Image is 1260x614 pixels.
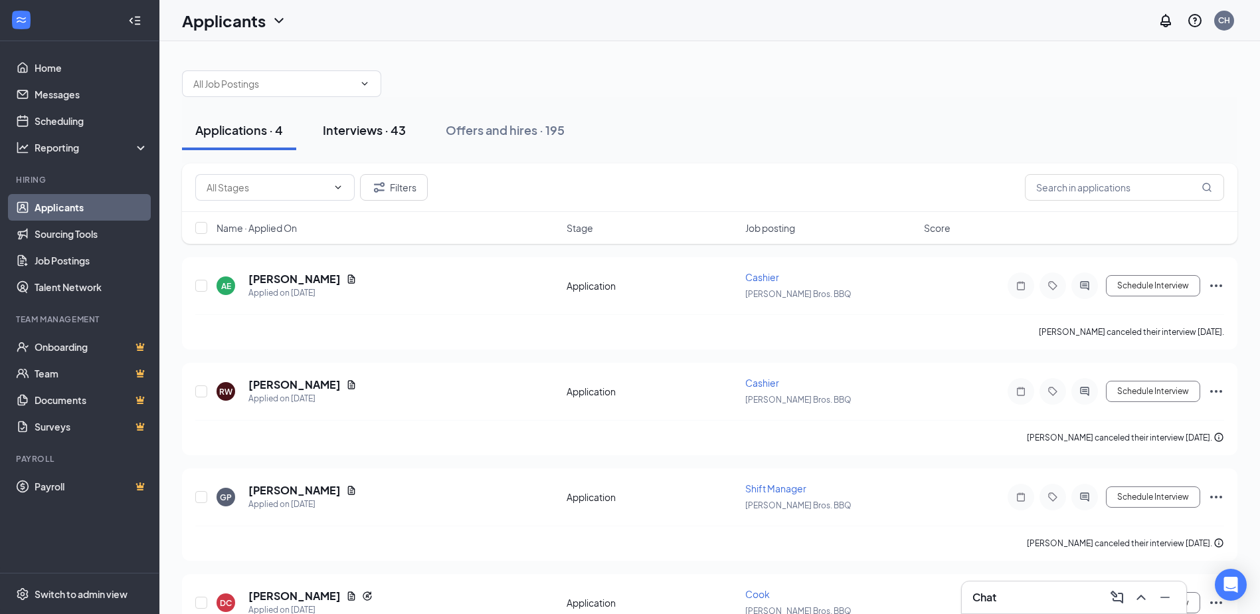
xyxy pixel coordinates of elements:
[1208,278,1224,294] svg: Ellipses
[35,274,148,300] a: Talent Network
[1045,280,1061,291] svg: Tag
[220,492,232,503] div: GP
[221,280,231,292] div: AE
[745,588,770,600] span: Cook
[15,13,28,27] svg: WorkstreamLogo
[1039,326,1224,339] div: [PERSON_NAME] canceled their interview [DATE].
[972,590,996,605] h3: Chat
[182,9,266,32] h1: Applicants
[248,483,341,498] h5: [PERSON_NAME]
[219,386,232,397] div: RW
[745,377,779,389] span: Cashier
[35,334,148,360] a: OnboardingCrown
[1214,432,1224,443] svg: Info
[16,314,145,325] div: Team Management
[333,182,343,193] svg: ChevronDown
[371,179,387,195] svg: Filter
[1107,587,1128,608] button: ComposeMessage
[1215,569,1247,601] div: Open Intercom Messenger
[567,279,737,292] div: Application
[35,141,149,154] div: Reporting
[248,377,341,392] h5: [PERSON_NAME]
[217,221,297,235] span: Name · Applied On
[16,174,145,185] div: Hiring
[1025,174,1224,201] input: Search in applications
[35,587,128,601] div: Switch to admin view
[362,591,373,601] svg: Reapply
[1077,492,1093,502] svg: ActiveChat
[35,108,148,134] a: Scheduling
[195,122,283,138] div: Applications · 4
[35,81,148,108] a: Messages
[359,78,370,89] svg: ChevronDown
[248,286,357,300] div: Applied on [DATE]
[360,174,428,201] button: Filter Filters
[1202,182,1212,193] svg: MagnifyingGlass
[35,54,148,81] a: Home
[248,589,341,603] h5: [PERSON_NAME]
[220,597,232,609] div: DC
[1106,381,1200,402] button: Schedule Interview
[193,76,354,91] input: All Job Postings
[346,485,357,496] svg: Document
[16,587,29,601] svg: Settings
[1218,15,1230,26] div: CH
[1130,587,1152,608] button: ChevronUp
[207,180,327,195] input: All Stages
[567,221,593,235] span: Stage
[1077,386,1093,397] svg: ActiveChat
[1106,486,1200,508] button: Schedule Interview
[1027,537,1224,550] div: [PERSON_NAME] canceled their interview [DATE].
[567,596,737,609] div: Application
[16,453,145,464] div: Payroll
[35,413,148,440] a: SurveysCrown
[271,13,287,29] svg: ChevronDown
[745,289,852,299] span: [PERSON_NAME] Bros. BBQ
[1208,383,1224,399] svg: Ellipses
[1106,275,1200,296] button: Schedule Interview
[35,194,148,221] a: Applicants
[248,392,357,405] div: Applied on [DATE]
[35,473,148,500] a: PayrollCrown
[1013,386,1029,397] svg: Note
[567,490,737,504] div: Application
[1077,280,1093,291] svg: ActiveChat
[35,360,148,387] a: TeamCrown
[567,385,737,398] div: Application
[1214,538,1224,548] svg: Info
[16,141,29,154] svg: Analysis
[248,272,341,286] h5: [PERSON_NAME]
[924,221,950,235] span: Score
[128,14,141,27] svg: Collapse
[1157,589,1173,605] svg: Minimize
[745,500,852,510] span: [PERSON_NAME] Bros. BBQ
[35,221,148,247] a: Sourcing Tools
[1027,431,1224,445] div: [PERSON_NAME] canceled their interview [DATE].
[346,274,357,284] svg: Document
[1133,589,1149,605] svg: ChevronUp
[1109,589,1125,605] svg: ComposeMessage
[745,221,795,235] span: Job posting
[1158,13,1174,29] svg: Notifications
[35,387,148,413] a: DocumentsCrown
[1208,489,1224,505] svg: Ellipses
[745,395,852,405] span: [PERSON_NAME] Bros. BBQ
[323,122,406,138] div: Interviews · 43
[35,247,148,274] a: Job Postings
[248,498,357,511] div: Applied on [DATE]
[1013,492,1029,502] svg: Note
[1045,492,1061,502] svg: Tag
[1208,595,1224,611] svg: Ellipses
[346,591,357,601] svg: Document
[1187,13,1203,29] svg: QuestionInfo
[346,379,357,390] svg: Document
[446,122,565,138] div: Offers and hires · 195
[1154,587,1176,608] button: Minimize
[1045,386,1061,397] svg: Tag
[745,271,779,283] span: Cashier
[1013,280,1029,291] svg: Note
[745,482,806,494] span: Shift Manager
